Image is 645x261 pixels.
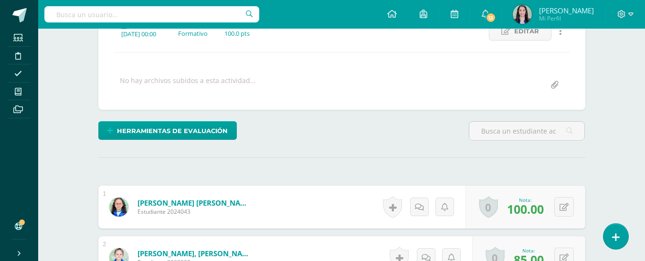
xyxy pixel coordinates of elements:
[98,121,237,140] a: Herramientas de evaluación
[507,197,544,203] div: Nota:
[137,249,252,258] a: [PERSON_NAME], [PERSON_NAME]
[117,122,228,140] span: Herramientas de evaluación
[137,198,252,208] a: [PERSON_NAME] [PERSON_NAME]
[178,29,209,38] div: Formativo
[469,122,584,140] input: Busca un estudiante aquí...
[539,6,594,15] span: [PERSON_NAME]
[539,14,594,22] span: Mi Perfil
[507,201,544,217] span: 100.00
[224,29,250,38] div: 100.0 pts
[109,198,128,217] img: e0243b5d55f202c971b48dd188c4b50f.png
[486,12,496,23] span: 12
[44,6,259,22] input: Busca un usuario...
[514,22,539,40] span: Editar
[120,76,256,94] div: No hay archivos subidos a esta actividad...
[121,30,163,38] div: [DATE] 00:00
[514,247,544,254] div: Nota:
[479,196,498,218] a: 0
[513,5,532,24] img: ee2127f7a835e2b0789db52adf15a0f3.png
[137,208,252,216] span: Estudiante 2024043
